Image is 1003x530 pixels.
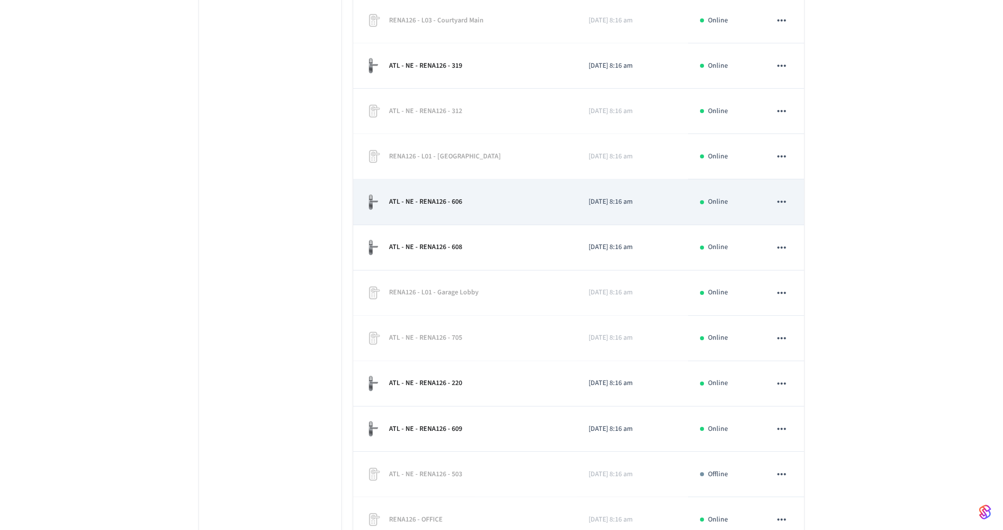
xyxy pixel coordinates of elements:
[708,242,728,253] p: Online
[589,61,676,71] p: [DATE] 8:16 am
[589,469,676,480] p: [DATE] 8:16 am
[708,333,728,343] p: Online
[708,469,728,480] p: Offline
[708,424,728,434] p: Online
[389,378,462,389] p: ATL - NE - RENA126 - 220
[708,15,728,26] p: Online
[365,194,381,211] img: salto_escutcheon_pin
[365,57,381,74] img: salto_escutcheon_pin
[708,106,728,117] p: Online
[365,148,381,164] img: Placeholder Lock Image
[589,515,676,525] p: [DATE] 8:16 am
[389,287,479,298] p: RENA126 - L01 - Garage Lobby
[389,515,443,525] p: RENA126 - OFFICE
[365,420,381,437] img: salto_escutcheon_pin
[589,197,676,207] p: [DATE] 8:16 am
[389,242,462,253] p: ATL - NE - RENA126 - 608
[708,61,728,71] p: Online
[708,287,728,298] p: Online
[365,103,381,119] img: Placeholder Lock Image
[708,197,728,207] p: Online
[708,151,728,162] p: Online
[389,197,462,207] p: ATL - NE - RENA126 - 606
[589,333,676,343] p: [DATE] 8:16 am
[589,15,676,26] p: [DATE] 8:16 am
[589,424,676,434] p: [DATE] 8:16 am
[365,466,381,482] img: Placeholder Lock Image
[389,15,484,26] p: RENA126 - L03 - Courtyard Main
[365,12,381,28] img: Placeholder Lock Image
[365,512,381,528] img: Placeholder Lock Image
[589,151,676,162] p: [DATE] 8:16 am
[589,287,676,298] p: [DATE] 8:16 am
[389,151,501,162] p: RENA126 - L01 - [GEOGRAPHIC_DATA]
[708,378,728,389] p: Online
[389,469,462,480] p: ATL - NE - RENA126 - 503
[708,515,728,525] p: Online
[979,504,991,520] img: SeamLogoGradient.69752ec5.svg
[589,106,676,117] p: [DATE] 8:16 am
[365,375,381,392] img: salto_escutcheon_pin
[389,106,462,117] p: ATL - NE - RENA126 - 312
[365,239,381,256] img: salto_escutcheon_pin
[589,378,676,389] p: [DATE] 8:16 am
[389,61,462,71] p: ATL - NE - RENA126 - 319
[589,242,676,253] p: [DATE] 8:16 am
[389,333,462,343] p: ATL - NE - RENA126 - 705
[365,285,381,301] img: Placeholder Lock Image
[365,330,381,346] img: Placeholder Lock Image
[389,424,462,434] p: ATL - NE - RENA126 - 609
